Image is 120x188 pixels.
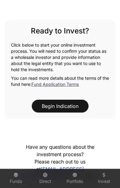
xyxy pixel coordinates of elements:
[63,170,87,187] a: Portfolio
[19,143,101,180] p: Have any questions about the investment process? Please reach out to us at with your inquiry.
[11,42,109,73] p: Click below to start your online investment process. You will need to confirm your status as a wh...
[32,100,89,113] button: Begin Indication
[31,82,79,87] a: Fund Application Terms
[20,166,84,179] a: [EMAIL_ADDRESS][DOMAIN_NAME]
[11,75,109,87] p: You can read more details about the terms of the fund here:
[4,170,28,187] a: Funds
[89,159,120,188] iframe: Chat Widget
[11,26,109,36] h2: Ready to Invest?
[33,170,57,187] a: Direct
